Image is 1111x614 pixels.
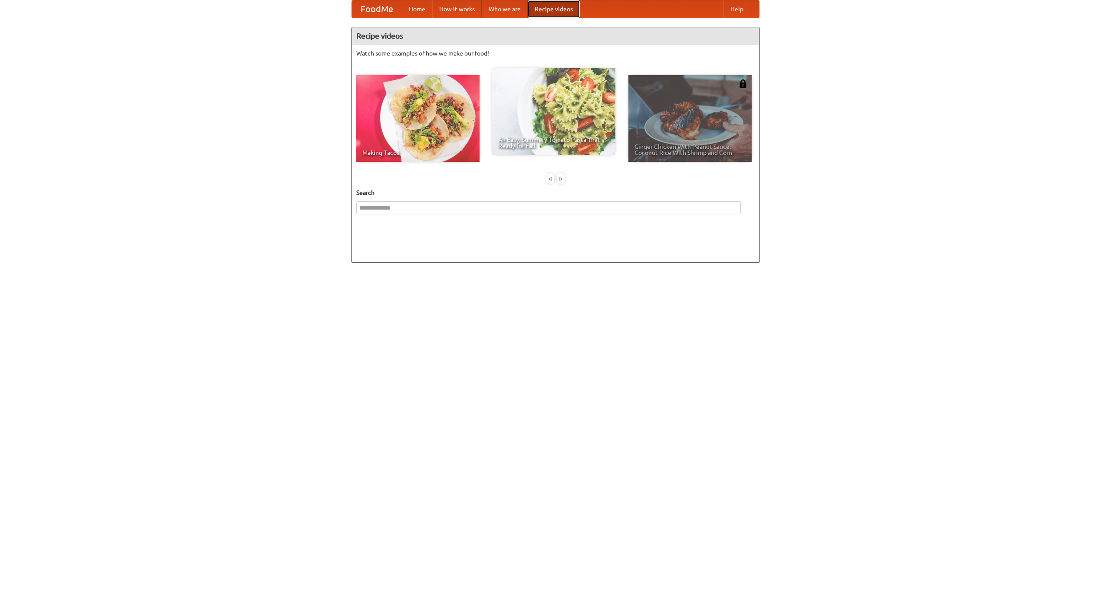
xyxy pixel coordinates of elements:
a: How it works [432,0,482,18]
h5: Search [356,188,755,197]
a: An Easy, Summery Tomato Pasta That's Ready for Fall [492,68,615,155]
p: Watch some examples of how we make our food! [356,49,755,58]
a: Recipe videos [528,0,580,18]
span: An Easy, Summery Tomato Pasta That's Ready for Fall [498,137,609,149]
div: « [546,173,554,184]
a: Home [402,0,432,18]
div: » [557,173,565,184]
span: Making Tacos [362,150,473,156]
a: FoodMe [352,0,402,18]
h4: Recipe videos [352,27,759,45]
a: Who we are [482,0,528,18]
a: Help [723,0,750,18]
a: Making Tacos [356,75,480,162]
img: 483408.png [739,79,747,88]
